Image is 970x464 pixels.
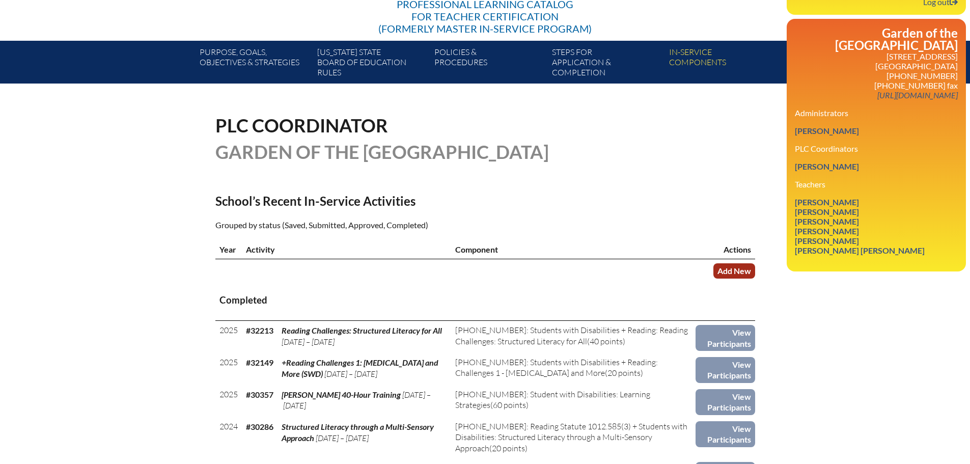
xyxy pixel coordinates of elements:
[795,179,958,189] h3: Teachers
[196,45,313,84] a: Purpose, goals,objectives & strategies
[246,325,273,335] b: #32213
[696,357,755,383] a: View Participants
[316,433,369,443] span: [DATE] – [DATE]
[791,159,863,173] a: [PERSON_NAME]
[215,240,242,259] th: Year
[246,422,273,431] b: #30286
[696,389,755,415] a: View Participants
[451,321,696,353] td: (40 points)
[791,234,863,248] a: [PERSON_NAME]
[313,45,430,84] a: [US_STATE] StateBoard of Education rules
[696,325,755,351] a: View Participants
[242,240,452,259] th: Activity
[791,205,863,219] a: [PERSON_NAME]
[215,385,242,417] td: 2025
[795,27,958,51] h2: Garden of the [GEOGRAPHIC_DATA]
[713,263,755,278] a: Add New
[215,141,549,163] span: Garden of the [GEOGRAPHIC_DATA]
[795,144,958,153] h3: PLC Coordinators
[795,51,958,100] p: [STREET_ADDRESS] [GEOGRAPHIC_DATA] [PHONE_NUMBER] [PHONE_NUMBER] fax
[324,369,377,379] span: [DATE] – [DATE]
[791,124,863,138] a: [PERSON_NAME]
[282,390,401,399] span: [PERSON_NAME] 40-Hour Training
[791,243,929,257] a: [PERSON_NAME] [PERSON_NAME]
[455,357,658,378] span: [PHONE_NUMBER]: Students with Disabilities + Reading: Challenges 1 - [MEDICAL_DATA] and More
[873,88,962,102] a: [URL][DOMAIN_NAME]
[455,389,650,410] span: [PHONE_NUMBER]: Student with Disabilities: Learning Strategies
[282,325,442,335] span: Reading Challenges: Structured Literacy for All
[246,358,273,367] b: #32149
[451,417,696,458] td: (20 points)
[215,219,574,232] p: Grouped by status (Saved, Submitted, Approved, Completed)
[282,422,434,443] span: Structured Literacy through a Multi-Sensory Approach
[696,421,755,447] a: View Participants
[548,45,665,84] a: Steps forapplication & completion
[455,325,688,346] span: [PHONE_NUMBER]: Students with Disabilities + Reading: Reading Challenges: Structured Literacy for...
[795,108,958,118] h3: Administrators
[219,294,751,307] h3: Completed
[215,417,242,458] td: 2024
[215,353,242,385] td: 2025
[791,195,863,209] a: [PERSON_NAME]
[455,421,687,453] span: [PHONE_NUMBER]: Reading Statute 1012.585(3) + Students with Disabilities: Structured Literacy thr...
[451,385,696,417] td: (60 points)
[282,358,438,378] span: +Reading Challenges 1: [MEDICAL_DATA] and More (SWD)
[451,353,696,385] td: (20 points)
[451,240,696,259] th: Component
[282,337,335,347] span: [DATE] – [DATE]
[215,321,242,353] td: 2025
[411,10,559,22] span: for Teacher Certification
[696,240,755,259] th: Actions
[430,45,547,84] a: Policies &Procedures
[246,390,273,399] b: #30357
[282,390,431,411] span: [DATE] – [DATE]
[791,224,863,238] a: [PERSON_NAME]
[215,194,574,208] h2: School’s Recent In-Service Activities
[665,45,782,84] a: In-servicecomponents
[215,114,388,137] span: PLC Coordinator
[791,214,863,228] a: [PERSON_NAME]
